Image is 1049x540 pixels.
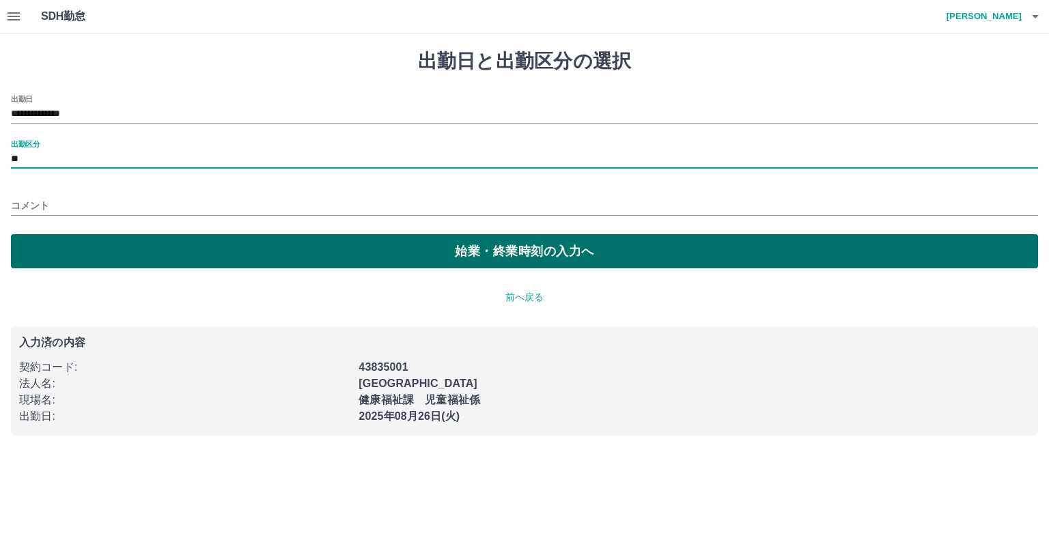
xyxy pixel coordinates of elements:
b: [GEOGRAPHIC_DATA] [359,378,477,389]
p: 法人名 : [19,375,350,392]
button: 始業・終業時刻の入力へ [11,234,1038,268]
b: 43835001 [359,361,408,373]
b: 2025年08月26日(火) [359,410,460,422]
b: 健康福祉課 児童福祉係 [359,394,480,406]
h1: 出勤日と出勤区分の選択 [11,50,1038,73]
p: 前へ戻る [11,290,1038,304]
label: 出勤日 [11,94,33,104]
label: 出勤区分 [11,139,40,149]
p: 契約コード : [19,359,350,375]
p: 出勤日 : [19,408,350,425]
p: 現場名 : [19,392,350,408]
p: 入力済の内容 [19,337,1030,348]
